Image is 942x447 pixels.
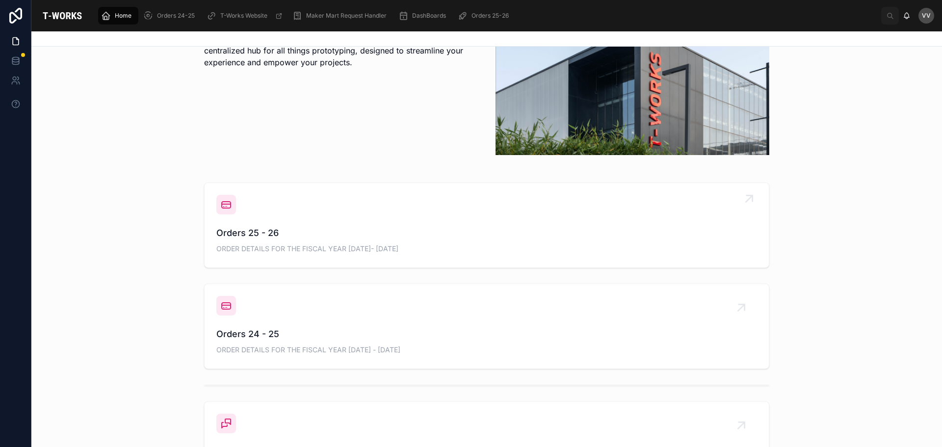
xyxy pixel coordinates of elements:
a: T-Works Website [204,7,288,25]
img: App logo [39,8,85,24]
a: Orders 24 - 25ORDER DETAILS FOR THE FISCAL YEAR [DATE] - [DATE] [205,284,769,368]
a: Maker Mart Request Handler [289,7,393,25]
span: T-Works Website [220,12,267,20]
span: Orders 24-25 [157,12,195,20]
a: Orders 24-25 [140,7,202,25]
img: 20656-Tworks-build.png [496,19,769,155]
div: scrollable content [93,5,881,26]
a: DashBoards [395,7,453,25]
a: Orders 25-26 [455,7,516,25]
span: VV [922,12,931,20]
a: Home [98,7,138,25]
span: Orders 24 - 25 [216,327,757,341]
span: ORDER DETAILS FOR THE FISCAL YEAR [DATE] - [DATE] [216,345,757,355]
span: Maker Mart Request Handler [306,12,387,20]
span: ORDER DETAILS FOR THE FISCAL YEAR [DATE]- [DATE] [216,244,757,254]
span: Orders 25 - 26 [216,226,757,240]
span: DashBoards [412,12,446,20]
a: Orders 25 - 26ORDER DETAILS FOR THE FISCAL YEAR [DATE]- [DATE] [205,183,769,267]
span: Home [115,12,131,20]
span: Orders 25-26 [471,12,509,20]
